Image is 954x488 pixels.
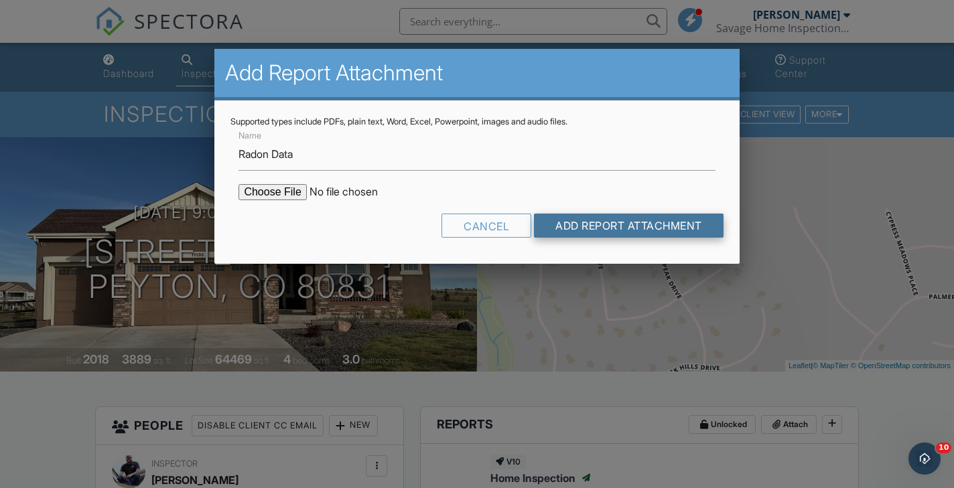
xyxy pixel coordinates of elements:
label: Name [238,130,261,142]
div: Supported types include PDFs, plain text, Word, Excel, Powerpoint, images and audio files. [230,116,723,127]
div: Cancel [441,214,531,238]
span: 10 [936,442,951,453]
iframe: Intercom live chat [908,442,941,475]
h2: Add Report Attachment [225,60,728,86]
input: Add Report Attachment [534,214,724,238]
